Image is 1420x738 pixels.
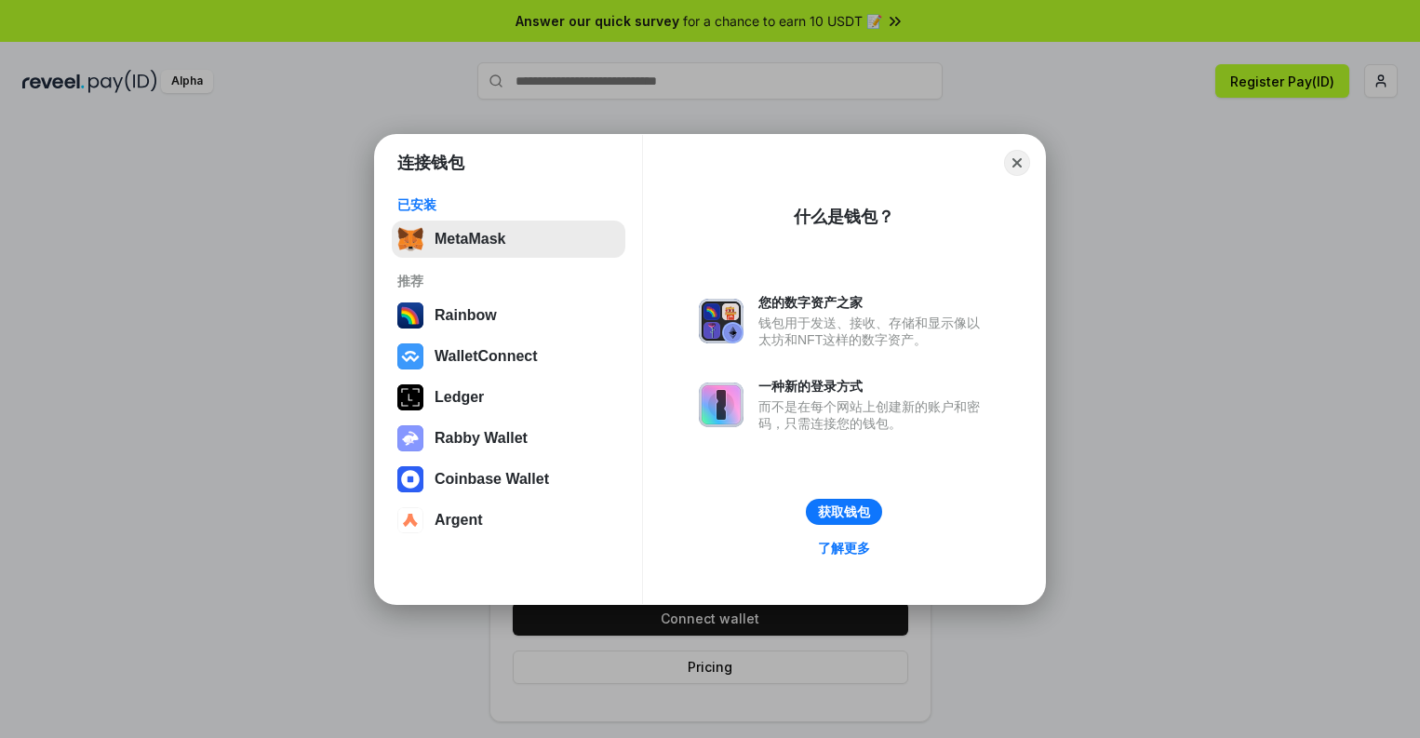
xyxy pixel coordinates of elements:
div: 一种新的登录方式 [758,378,989,395]
div: MetaMask [435,231,505,248]
button: Ledger [392,379,625,416]
button: Argent [392,502,625,539]
img: svg+xml,%3Csvg%20width%3D%2228%22%20height%3D%2228%22%20viewBox%3D%220%200%2028%2028%22%20fill%3D... [397,343,423,369]
img: svg+xml,%3Csvg%20xmlns%3D%22http%3A%2F%2Fwww.w3.org%2F2000%2Fsvg%22%20fill%3D%22none%22%20viewBox... [699,382,743,427]
img: svg+xml,%3Csvg%20xmlns%3D%22http%3A%2F%2Fwww.w3.org%2F2000%2Fsvg%22%20fill%3D%22none%22%20viewBox... [699,299,743,343]
button: MetaMask [392,221,625,258]
img: svg+xml,%3Csvg%20fill%3D%22none%22%20height%3D%2233%22%20viewBox%3D%220%200%2035%2033%22%20width%... [397,226,423,252]
button: Coinbase Wallet [392,461,625,498]
img: svg+xml,%3Csvg%20width%3D%22120%22%20height%3D%22120%22%20viewBox%3D%220%200%20120%20120%22%20fil... [397,302,423,329]
div: Argent [435,512,483,529]
div: Coinbase Wallet [435,471,549,488]
div: 已安装 [397,196,620,213]
div: 什么是钱包？ [794,206,894,228]
div: 了解更多 [818,540,870,557]
button: Rabby Wallet [392,420,625,457]
div: 获取钱包 [818,503,870,520]
div: Rabby Wallet [435,430,528,447]
div: 推荐 [397,273,620,289]
img: svg+xml,%3Csvg%20xmlns%3D%22http%3A%2F%2Fwww.w3.org%2F2000%2Fsvg%22%20fill%3D%22none%22%20viewBox... [397,425,423,451]
button: Rainbow [392,297,625,334]
div: 钱包用于发送、接收、存储和显示像以太坊和NFT这样的数字资产。 [758,315,989,348]
img: svg+xml,%3Csvg%20width%3D%2228%22%20height%3D%2228%22%20viewBox%3D%220%200%2028%2028%22%20fill%3D... [397,466,423,492]
img: svg+xml,%3Csvg%20xmlns%3D%22http%3A%2F%2Fwww.w3.org%2F2000%2Fsvg%22%20width%3D%2228%22%20height%3... [397,384,423,410]
button: WalletConnect [392,338,625,375]
a: 了解更多 [807,536,881,560]
button: 获取钱包 [806,499,882,525]
h1: 连接钱包 [397,152,464,174]
img: svg+xml,%3Csvg%20width%3D%2228%22%20height%3D%2228%22%20viewBox%3D%220%200%2028%2028%22%20fill%3D... [397,507,423,533]
div: Ledger [435,389,484,406]
div: 您的数字资产之家 [758,294,989,311]
div: WalletConnect [435,348,538,365]
div: 而不是在每个网站上创建新的账户和密码，只需连接您的钱包。 [758,398,989,432]
div: Rainbow [435,307,497,324]
button: Close [1004,150,1030,176]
